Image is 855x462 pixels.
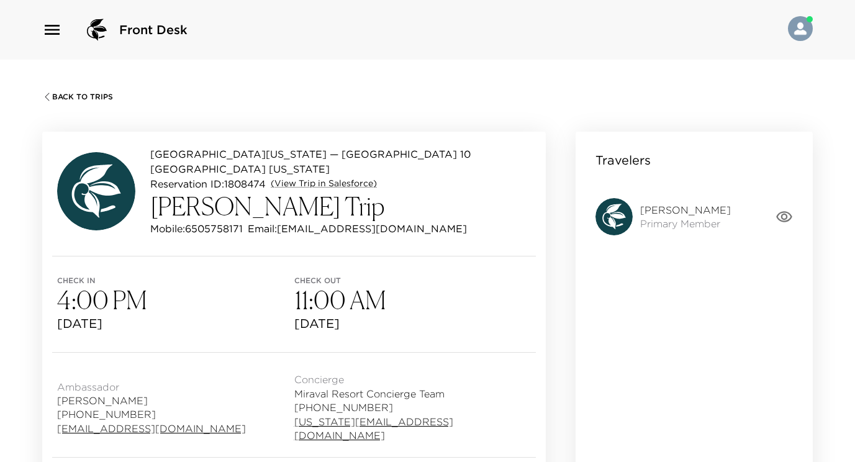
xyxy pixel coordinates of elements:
[248,221,467,236] p: Email: [EMAIL_ADDRESS][DOMAIN_NAME]
[119,21,188,38] span: Front Desk
[150,176,266,191] p: Reservation ID: 1808474
[57,276,294,285] span: Check in
[595,152,651,169] p: Travelers
[57,152,135,230] img: avatar.4afec266560d411620d96f9f038fe73f.svg
[52,93,113,101] span: Back To Trips
[640,203,731,217] span: [PERSON_NAME]
[294,315,532,332] span: [DATE]
[150,147,531,176] p: [GEOGRAPHIC_DATA][US_STATE] — [GEOGRAPHIC_DATA] 10 [GEOGRAPHIC_DATA] [US_STATE]
[294,285,532,315] h3: 11:00 AM
[57,315,294,332] span: [DATE]
[294,401,532,414] span: [PHONE_NUMBER]
[42,92,113,102] button: Back To Trips
[788,16,813,41] img: User
[640,217,731,230] span: Primary Member
[57,422,246,435] a: [EMAIL_ADDRESS][DOMAIN_NAME]
[294,387,532,401] span: Miraval Resort Concierge Team
[294,373,532,386] span: Concierge
[57,380,246,394] span: Ambassador
[294,415,532,443] a: [US_STATE][EMAIL_ADDRESS][DOMAIN_NAME]
[150,221,243,236] p: Mobile: 6505758171
[57,407,246,421] span: [PHONE_NUMBER]
[82,15,112,45] img: logo
[57,394,246,407] span: [PERSON_NAME]
[595,198,633,235] img: avatar.4afec266560d411620d96f9f038fe73f.svg
[294,276,532,285] span: Check out
[57,285,294,315] h3: 4:00 PM
[150,191,531,221] h3: [PERSON_NAME] Trip
[271,178,377,190] a: (View Trip in Salesforce)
